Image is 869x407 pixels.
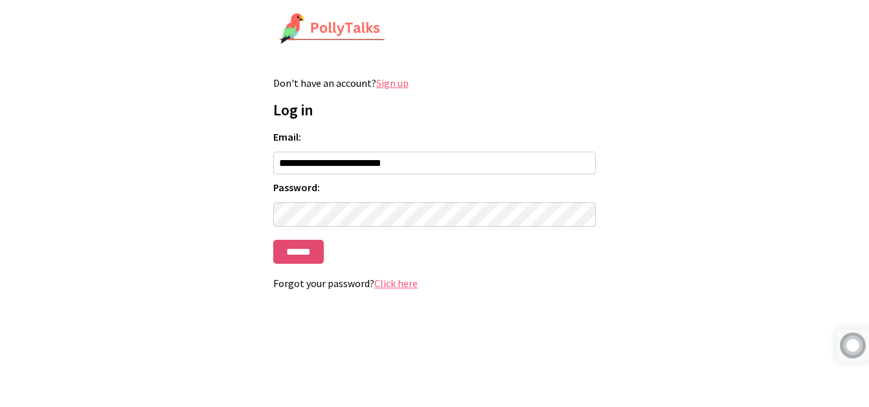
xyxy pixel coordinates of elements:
[273,76,596,89] p: Don't have an account?
[273,130,596,143] label: Email:
[273,100,596,120] h1: Log in
[273,181,596,194] label: Password:
[273,277,596,290] p: Forgot your password?
[374,277,418,290] a: Click here
[279,13,385,45] img: PollyTalks Logo
[376,76,409,89] a: Sign up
